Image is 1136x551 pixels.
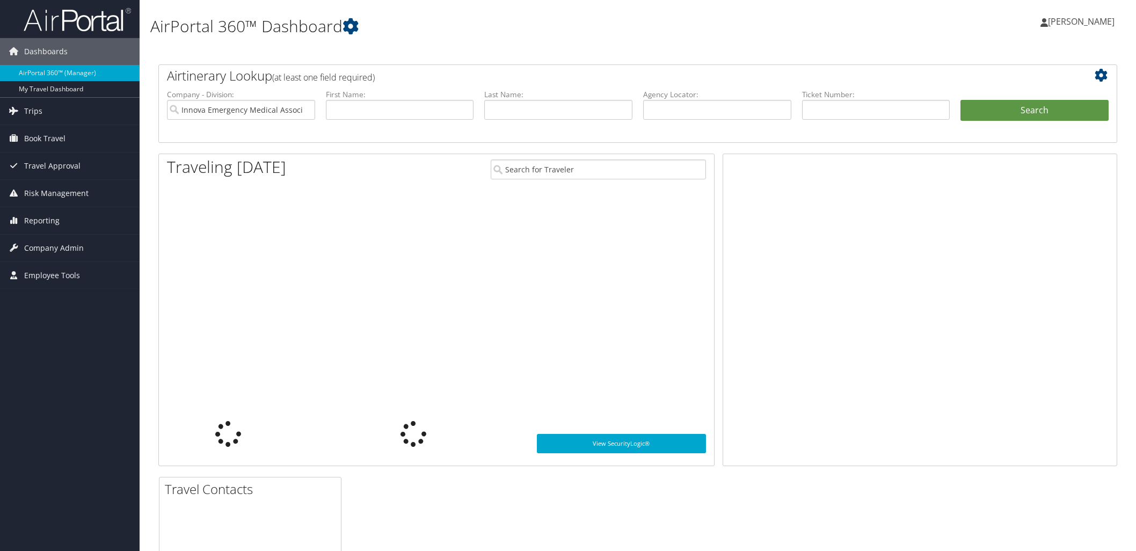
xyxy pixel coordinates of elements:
button: Search [960,100,1109,121]
span: [PERSON_NAME] [1048,16,1115,27]
a: View SecurityLogic® [537,434,706,453]
img: airportal-logo.png [24,7,131,32]
h1: AirPortal 360™ Dashboard [150,15,800,38]
a: [PERSON_NAME] [1040,5,1125,38]
span: Book Travel [24,125,65,152]
span: Risk Management [24,180,89,207]
span: Trips [24,98,42,125]
label: Company - Division: [167,89,315,100]
label: Last Name: [484,89,632,100]
label: First Name: [326,89,474,100]
label: Ticket Number: [802,89,950,100]
span: (at least one field required) [272,71,375,83]
span: Dashboards [24,38,68,65]
span: Travel Approval [24,153,81,179]
h2: Travel Contacts [165,480,341,498]
label: Agency Locator: [643,89,791,100]
span: Reporting [24,207,60,234]
span: Employee Tools [24,262,80,289]
h2: Airtinerary Lookup [167,67,1029,85]
h1: Traveling [DATE] [167,156,286,178]
span: Company Admin [24,235,84,262]
input: Search for Traveler [491,160,706,179]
